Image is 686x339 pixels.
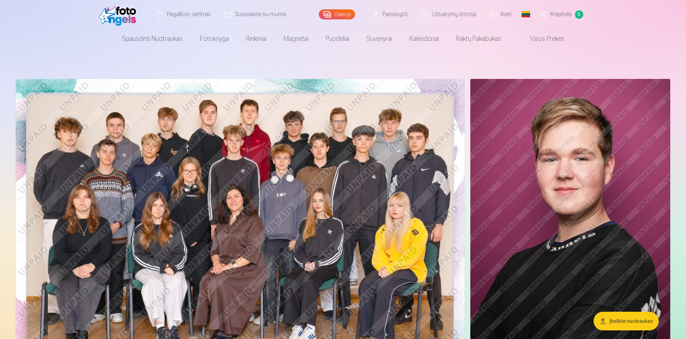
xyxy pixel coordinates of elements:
a: Fotoknyga [191,29,238,49]
img: /fa2 [99,3,140,26]
a: Puodeliai [317,29,358,49]
a: Spausdinti nuotraukas [113,29,191,49]
a: Magnetai [275,29,317,49]
button: Įkelkite nuotraukas [594,312,659,330]
a: Kalendoriai [401,29,447,49]
a: Galerija [319,9,355,19]
a: Suvenyrai [358,29,401,49]
span: 0 [575,10,583,19]
a: Raktų pakabukas [447,29,510,49]
span: Krepšelis [550,10,572,19]
a: Rinkiniai [238,29,275,49]
a: Visos prekės [510,29,573,49]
